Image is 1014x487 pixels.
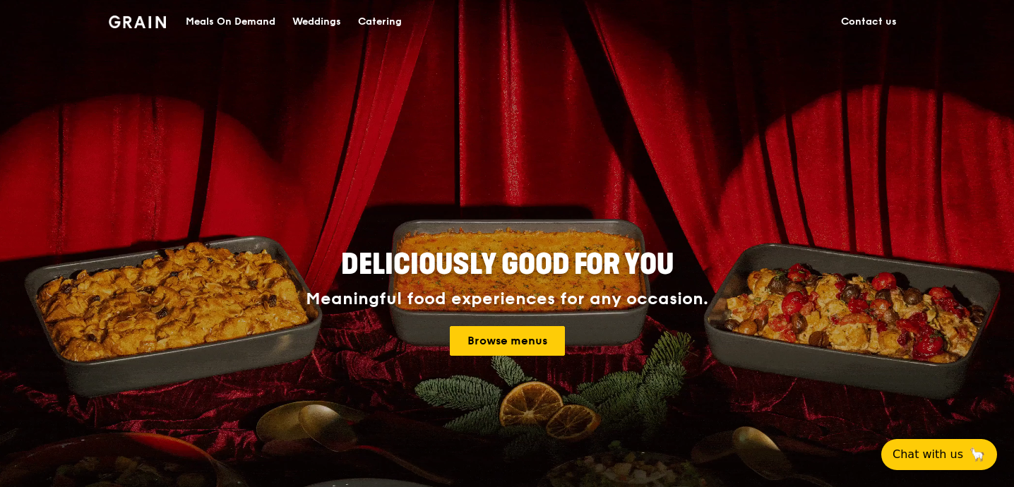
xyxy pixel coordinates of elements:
[186,1,275,43] div: Meals On Demand
[341,248,674,282] span: Deliciously good for you
[253,289,761,309] div: Meaningful food experiences for any occasion.
[833,1,905,43] a: Contact us
[350,1,410,43] a: Catering
[358,1,402,43] div: Catering
[893,446,963,463] span: Chat with us
[292,1,341,43] div: Weddings
[109,16,166,28] img: Grain
[284,1,350,43] a: Weddings
[969,446,986,463] span: 🦙
[881,439,997,470] button: Chat with us🦙
[450,326,565,356] a: Browse menus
